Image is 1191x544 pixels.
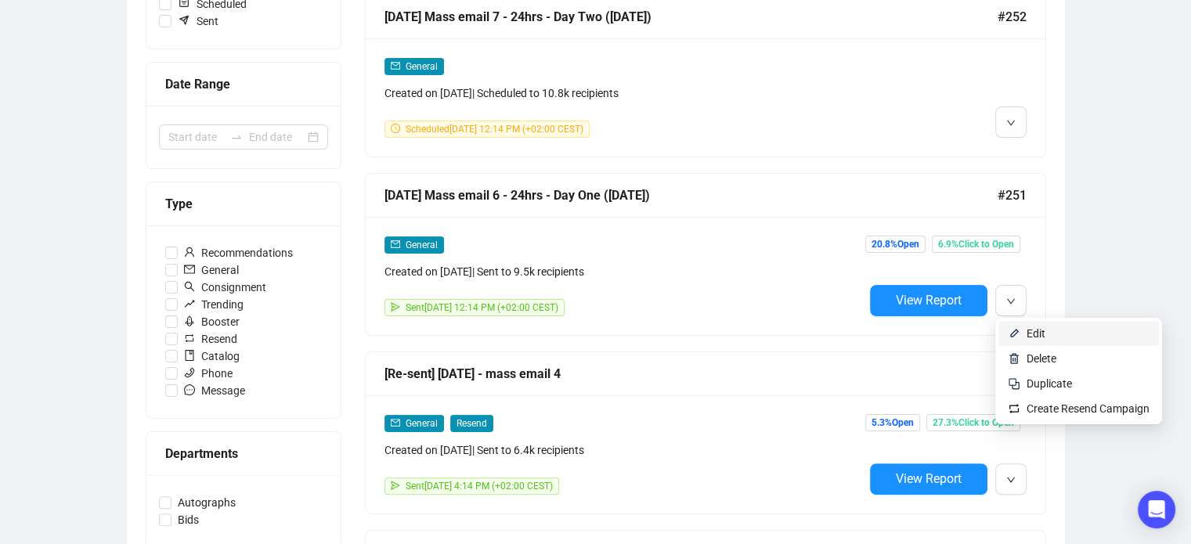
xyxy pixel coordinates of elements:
[184,350,195,361] span: book
[406,124,583,135] span: Scheduled [DATE] 12:14 PM (+02:00 CEST)
[171,511,205,528] span: Bids
[1027,327,1045,340] span: Edit
[998,7,1027,27] span: #252
[1027,352,1056,365] span: Delete
[1006,297,1016,306] span: down
[184,298,195,309] span: rise
[406,418,438,429] span: General
[384,7,998,27] div: [DATE] Mass email 7 - 24hrs - Day Two ([DATE])
[365,351,1046,514] a: [Re-sent] [DATE] - mass email 4#250mailGeneralResendCreated on [DATE]| Sent to 6.4k recipientssen...
[184,384,195,395] span: message
[230,131,243,143] span: to
[926,414,1020,431] span: 27.3% Click to Open
[896,293,962,308] span: View Report
[870,285,987,316] button: View Report
[178,244,299,261] span: Recommendations
[184,315,195,326] span: rocket
[406,302,558,313] span: Sent [DATE] 12:14 PM (+02:00 CEST)
[391,418,400,427] span: mail
[384,364,998,384] div: [Re-sent] [DATE] - mass email 4
[178,348,246,365] span: Catalog
[178,279,272,296] span: Consignment
[178,261,245,279] span: General
[249,128,305,146] input: End date
[406,481,553,492] span: Sent [DATE] 4:14 PM (+02:00 CEST)
[230,131,243,143] span: swap-right
[1027,377,1072,390] span: Duplicate
[1008,327,1020,340] img: svg+xml;base64,PHN2ZyB4bWxucz0iaHR0cDovL3d3dy53My5vcmcvMjAwMC9zdmciIHhtbG5zOnhsaW5rPSJodHRwOi8vd3...
[865,236,926,253] span: 20.8% Open
[184,264,195,275] span: mail
[178,382,251,399] span: Message
[184,247,195,258] span: user
[932,236,1020,253] span: 6.9% Click to Open
[184,367,195,378] span: phone
[184,281,195,292] span: search
[171,13,225,30] span: Sent
[1006,475,1016,485] span: down
[865,414,920,431] span: 5.3% Open
[406,61,438,72] span: General
[184,333,195,344] span: retweet
[1006,118,1016,128] span: down
[391,240,400,249] span: mail
[365,173,1046,336] a: [DATE] Mass email 6 - 24hrs - Day One ([DATE])#251mailGeneralCreated on [DATE]| Sent to 9.5k reci...
[178,313,246,330] span: Booster
[391,481,400,490] span: send
[178,330,244,348] span: Resend
[1138,491,1175,528] div: Open Intercom Messenger
[168,128,224,146] input: Start date
[178,296,250,313] span: Trending
[870,463,987,495] button: View Report
[391,61,400,70] span: mail
[1027,402,1149,415] span: Create Resend Campaign
[384,441,864,459] div: Created on [DATE] | Sent to 6.4k recipients
[998,186,1027,205] span: #251
[406,240,438,250] span: General
[384,186,998,205] div: [DATE] Mass email 6 - 24hrs - Day One ([DATE])
[1008,377,1020,390] img: svg+xml;base64,PHN2ZyB4bWxucz0iaHR0cDovL3d3dy53My5vcmcvMjAwMC9zdmciIHdpZHRoPSIyNCIgaGVpZ2h0PSIyNC...
[384,263,864,280] div: Created on [DATE] | Sent to 9.5k recipients
[178,365,239,382] span: Phone
[384,85,864,102] div: Created on [DATE] | Scheduled to 10.8k recipients
[896,471,962,486] span: View Report
[1008,402,1020,415] img: retweet.svg
[171,494,242,511] span: Autographs
[1008,352,1020,365] img: svg+xml;base64,PHN2ZyB4bWxucz0iaHR0cDovL3d3dy53My5vcmcvMjAwMC9zdmciIHhtbG5zOnhsaW5rPSJodHRwOi8vd3...
[165,194,322,214] div: Type
[165,74,322,94] div: Date Range
[165,444,322,463] div: Departments
[391,302,400,312] span: send
[391,124,400,133] span: clock-circle
[450,415,493,432] span: Resend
